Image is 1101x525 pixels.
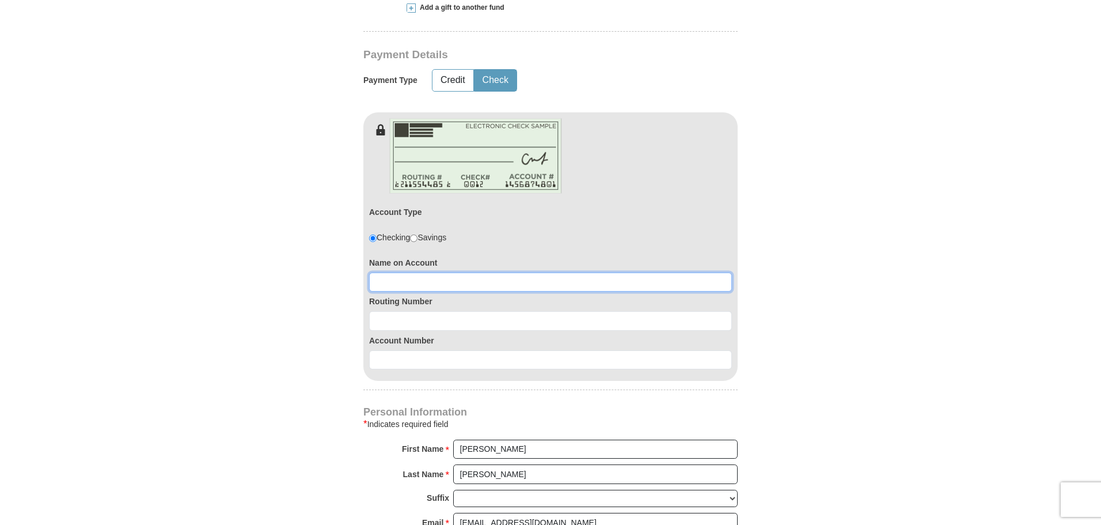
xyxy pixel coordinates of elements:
label: Account Number [369,335,732,346]
h5: Payment Type [363,75,417,85]
div: Indicates required field [363,417,738,431]
button: Check [474,70,517,91]
button: Credit [432,70,473,91]
h4: Personal Information [363,407,738,417]
h3: Payment Details [363,48,657,62]
div: Checking Savings [369,232,446,243]
label: Name on Account [369,257,732,269]
strong: First Name [402,441,443,457]
label: Account Type [369,206,422,218]
strong: Last Name [403,466,444,482]
strong: Suffix [427,490,449,506]
img: check-en.png [389,118,562,194]
label: Routing Number [369,296,732,307]
span: Add a gift to another fund [416,3,504,13]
